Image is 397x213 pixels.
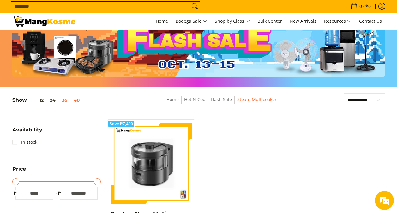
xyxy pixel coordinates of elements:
button: Search [190,2,200,11]
span: New Arrivals [290,18,316,24]
span: Save ₱7,499 [110,122,133,126]
summary: Open [12,167,26,176]
a: Home [166,96,179,102]
img: Hot N Cool: Mang Kosme MID-PAYDAY APPLIANCES SALE! l Mang Kosme [12,16,75,27]
span: Steam Multicooker [237,96,277,104]
a: In stock [12,137,37,147]
span: ₱0 [364,4,372,9]
summary: Open [12,127,42,137]
button: 36 [59,98,70,103]
span: Bodega Sale [176,17,207,25]
nav: Main Menu [82,13,385,30]
a: Hot N Cool - Flash Sale [184,96,232,102]
a: Resources [321,13,355,30]
a: New Arrivals [286,13,320,30]
span: • [349,3,373,10]
div: Chat with us now [33,35,106,44]
nav: Breadcrumbs [124,96,319,110]
img: Condura Steam Multi Cooker (Class A) [111,123,192,204]
span: Shop by Class [215,17,250,25]
a: Home [153,13,171,30]
span: We're online! [37,65,87,129]
a: Bulk Center [254,13,285,30]
span: 0 [358,4,363,9]
span: Bulk Center [257,18,282,24]
span: Availability [12,127,42,132]
a: Contact Us [356,13,385,30]
div: Minimize live chat window [104,3,119,18]
span: ₱ [12,190,19,196]
h5: Show [12,97,83,103]
button: 12 [27,98,47,103]
span: Resources [324,17,352,25]
a: Shop by Class [212,13,253,30]
span: ₱ [57,190,63,196]
textarea: Type your message and hit 'Enter' [3,144,120,166]
span: Price [12,167,26,172]
span: Home [156,18,168,24]
span: Contact Us [359,18,382,24]
a: Bodega Sale [172,13,210,30]
button: 24 [47,98,59,103]
button: 48 [70,98,83,103]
